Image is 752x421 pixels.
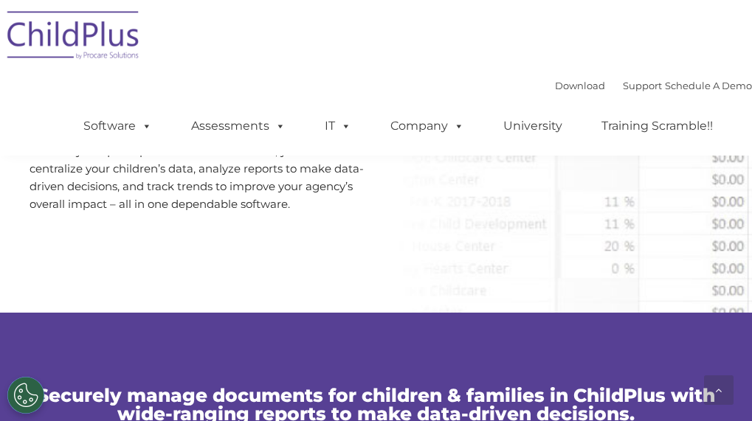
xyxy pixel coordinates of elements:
[587,111,728,141] a: Training Scramble!!
[555,80,752,91] font: |
[310,111,366,141] a: IT
[69,111,167,141] a: Software
[623,80,662,91] a: Support
[489,111,577,141] a: University
[176,111,300,141] a: Assessments
[665,80,752,91] a: Schedule A Demo
[376,111,479,141] a: Company
[7,377,44,414] button: Cookies Settings
[555,80,605,91] a: Download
